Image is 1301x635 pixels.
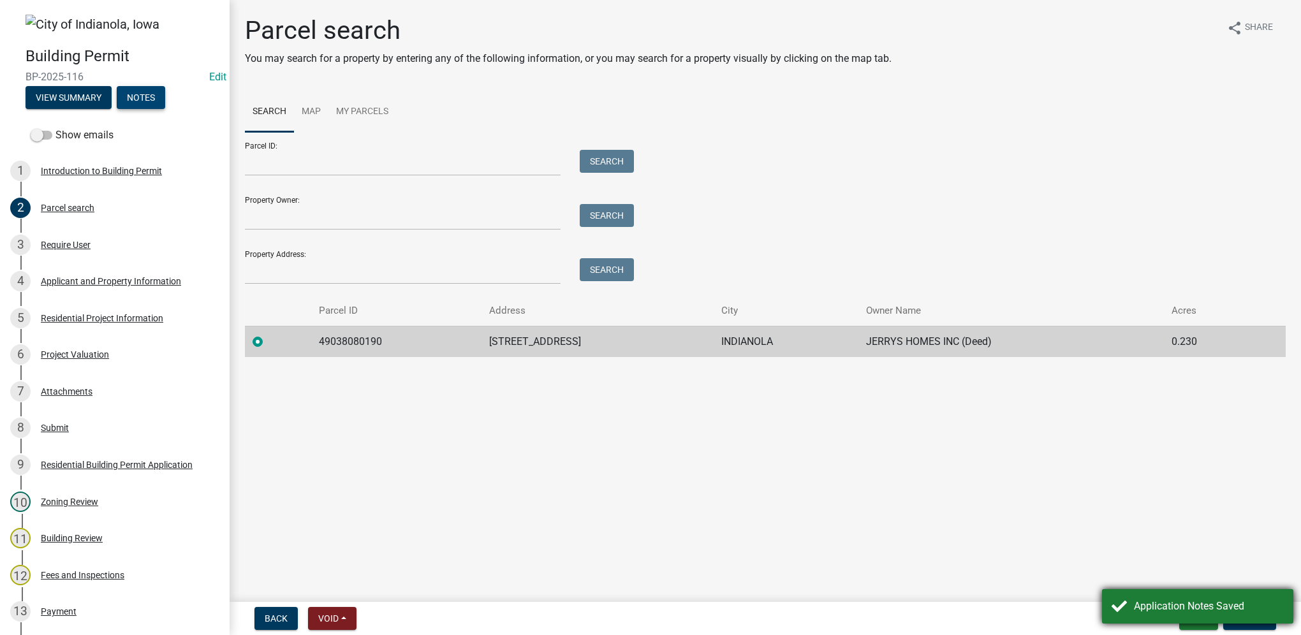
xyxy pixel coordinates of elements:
[41,277,181,286] div: Applicant and Property Information
[26,71,204,83] span: BP-2025-116
[308,607,356,630] button: Void
[245,92,294,133] a: Search
[265,613,288,624] span: Back
[10,601,31,622] div: 13
[580,258,634,281] button: Search
[714,326,859,357] td: INDIANOLA
[294,92,328,133] a: Map
[10,344,31,365] div: 6
[318,613,339,624] span: Void
[481,296,714,326] th: Address
[1227,20,1242,36] i: share
[41,350,109,359] div: Project Valuation
[245,15,892,46] h1: Parcel search
[41,423,69,432] div: Submit
[1164,326,1253,357] td: 0.230
[858,296,1164,326] th: Owner Name
[328,92,396,133] a: My Parcels
[10,161,31,181] div: 1
[41,571,124,580] div: Fees and Inspections
[209,71,226,83] wm-modal-confirm: Edit Application Number
[117,93,165,103] wm-modal-confirm: Notes
[580,204,634,227] button: Search
[10,565,31,585] div: 12
[1217,15,1283,40] button: shareShare
[10,492,31,512] div: 10
[41,166,162,175] div: Introduction to Building Permit
[26,93,112,103] wm-modal-confirm: Summary
[10,271,31,291] div: 4
[481,326,714,357] td: [STREET_ADDRESS]
[41,387,92,396] div: Attachments
[10,455,31,475] div: 9
[41,314,163,323] div: Residential Project Information
[10,308,31,328] div: 5
[41,240,91,249] div: Require User
[1245,20,1273,36] span: Share
[245,51,892,66] p: You may search for a property by entering any of the following information, or you may search for...
[41,607,77,616] div: Payment
[26,86,112,109] button: View Summary
[26,15,159,34] img: City of Indianola, Iowa
[41,460,193,469] div: Residential Building Permit Application
[580,150,634,173] button: Search
[10,528,31,548] div: 11
[254,607,298,630] button: Back
[10,381,31,402] div: 7
[26,47,219,66] h4: Building Permit
[311,296,481,326] th: Parcel ID
[311,326,481,357] td: 49038080190
[31,128,114,143] label: Show emails
[209,71,226,83] a: Edit
[117,86,165,109] button: Notes
[41,497,98,506] div: Zoning Review
[1164,296,1253,326] th: Acres
[10,235,31,255] div: 3
[41,203,94,212] div: Parcel search
[714,296,859,326] th: City
[10,418,31,438] div: 8
[1134,599,1284,614] div: Application Notes Saved
[41,534,103,543] div: Building Review
[10,198,31,218] div: 2
[858,326,1164,357] td: JERRYS HOMES INC (Deed)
